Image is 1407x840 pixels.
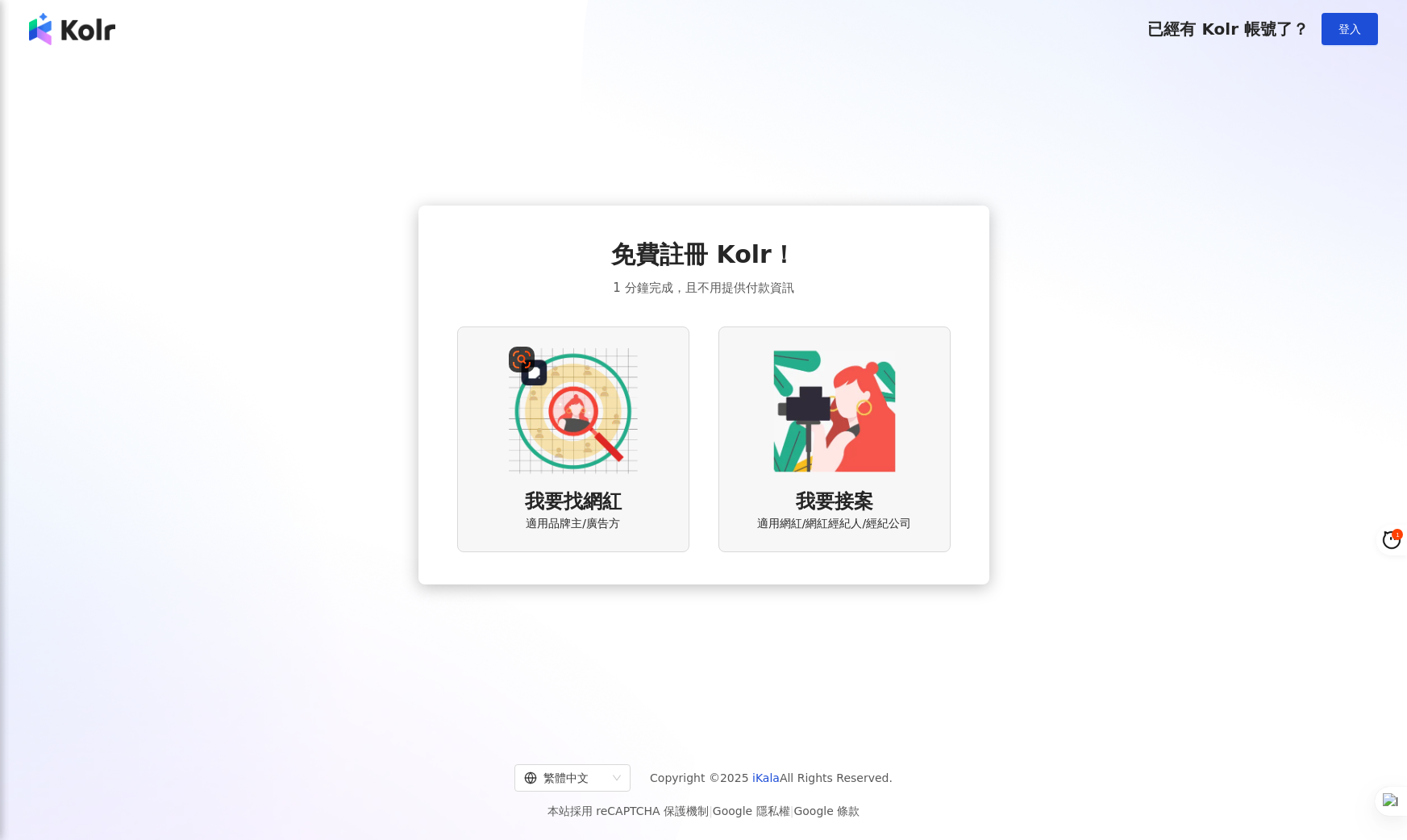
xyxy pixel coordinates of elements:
[796,489,873,516] span: 我要接案
[526,516,620,532] span: 適用品牌主/廣告方
[709,805,713,817] span: |
[547,801,860,821] span: 本站採用 reCAPTCHA 保護機制
[757,516,911,532] span: 適用網紅/網紅經紀人/經紀公司
[29,13,115,45] img: logo
[525,489,622,516] span: 我要找網紅
[524,765,606,791] div: 繁體中文
[790,805,794,817] span: |
[611,238,796,272] span: 免費註冊 Kolr！
[613,278,793,297] span: 1 分鐘完成，且不用提供付款資訊
[752,771,780,784] a: iKala
[793,805,860,817] a: Google 條款
[770,347,899,476] img: KOL identity option
[713,805,790,817] a: Google 隱私權
[1322,13,1378,45] button: 登入
[509,347,638,476] img: AD identity option
[512,350,531,369] img: svg+xml,%3Csvg%20xmlns%3D%22http%3A%2F%2Fwww.w3.org%2F2000%2Fsvg%22%20width%3D%2224%22%20height%3...
[650,768,893,788] span: Copyright © 2025 All Rights Reserved.
[1147,19,1309,39] span: 已經有 Kolr 帳號了？
[1338,23,1361,35] span: 登入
